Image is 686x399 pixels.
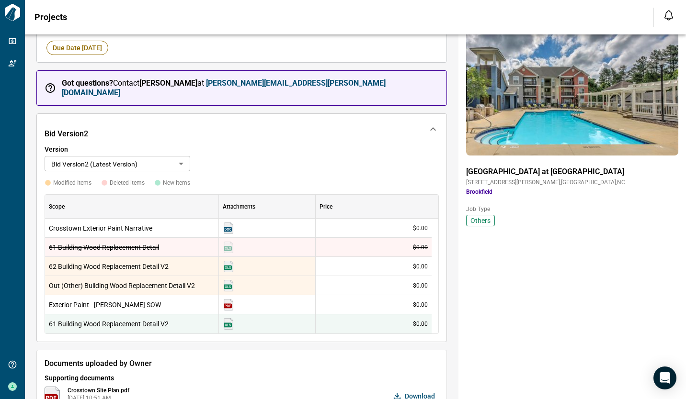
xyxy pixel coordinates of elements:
span: Version [45,144,439,154]
span: $0.00 [413,244,428,251]
span: Documents uploaded by Owner [45,358,439,369]
span: Projects [34,12,67,22]
div: Price [320,195,332,219]
strong: Got questions? [62,78,113,88]
a: [PERSON_NAME][EMAIL_ADDRESS][PERSON_NAME][DOMAIN_NAME] [62,78,386,97]
span: Crosstown SIte Plan.pdf [68,387,129,394]
span: Attachments [223,203,255,211]
div: Open Intercom Messenger [653,366,676,389]
span: Deleted items [110,179,145,187]
div: Price [316,195,432,219]
span: New items [163,179,190,187]
div: Scope [49,195,65,219]
span: [GEOGRAPHIC_DATA] at [GEOGRAPHIC_DATA] [466,167,678,177]
button: Open notification feed [661,8,676,23]
span: Exterior Paint - [PERSON_NAME] SOW [49,300,215,310]
span: $0.00 [413,282,428,289]
img: Buildings 61 Wood Replacement.xlsx [223,242,234,253]
span: $0.00 [413,263,428,270]
span: Contact at [62,78,439,98]
span: $0.00 [413,320,428,328]
span: Brookfield [466,188,678,196]
img: SW Paint Specification - Crosstown at Chapel Hill.pdf [223,299,234,310]
img: Buildings 62 Wood Replacement V2.xlsx [223,261,234,272]
strong: [PERSON_NAME] [139,78,197,88]
div: Bid Version2 [37,114,446,144]
span: Bid Version 2 (Latest Version) [51,160,137,168]
span: Due Date [DATE] [46,41,108,55]
img: property-asset [466,14,678,155]
span: 61 Building Wood Replacement Detail [49,243,215,252]
span: $0.00 [413,301,428,309]
div: Scope [45,195,219,219]
img: Crosstown at Chapel Hill Ext. Paint Narrative.docx [223,222,234,234]
span: Bid Version 2 [45,129,88,139]
span: Modified Items [53,179,91,187]
span: Crosstown Exterior Paint Narrative [49,223,215,233]
img: Buildings 61 Wood Replacement V2.xlsx [223,318,234,330]
span: Out (Other) Building Wood Replacement Detail V2 [49,281,215,290]
span: Others [470,216,491,225]
span: [STREET_ADDRESS][PERSON_NAME] , [GEOGRAPHIC_DATA] , NC [466,178,678,186]
span: Supporting documents [45,373,439,383]
span: $0.00 [413,224,428,232]
img: Out Buildings Wood Replacement V2.xlsx [223,280,234,291]
span: Job Type [466,205,678,213]
span: 62 Building Wood Replacement Detail V2 [49,262,215,271]
span: 61 Building Wood Replacement Detail V2 [49,319,215,329]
